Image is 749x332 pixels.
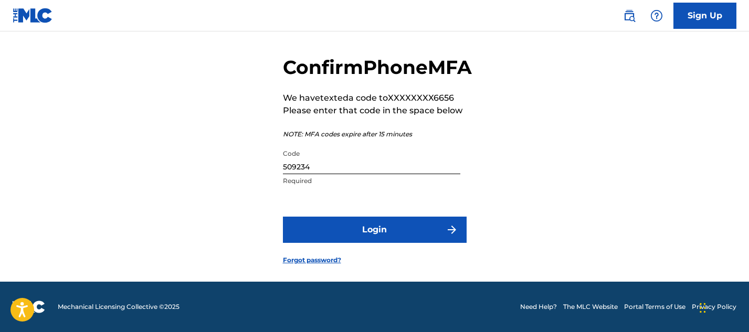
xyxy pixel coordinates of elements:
[283,217,467,243] button: Login
[563,302,618,312] a: The MLC Website
[697,282,749,332] iframe: Chat Widget
[283,92,472,104] p: We have texted a code to XXXXXXXX6656
[619,5,640,26] a: Public Search
[13,301,45,313] img: logo
[283,104,472,117] p: Please enter that code in the space below
[646,5,667,26] div: Help
[283,176,460,186] p: Required
[624,302,685,312] a: Portal Terms of Use
[700,292,706,324] div: Drag
[650,9,663,22] img: help
[283,255,341,265] a: Forgot password?
[13,8,53,23] img: MLC Logo
[520,302,557,312] a: Need Help?
[446,223,458,236] img: f7272a7cc735f4ea7f67.svg
[283,130,472,139] p: NOTE: MFA codes expire after 15 minutes
[58,302,180,312] span: Mechanical Licensing Collective © 2025
[283,56,472,79] h2: Confirm Phone MFA
[623,9,636,22] img: search
[673,3,736,29] a: Sign Up
[692,302,736,312] a: Privacy Policy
